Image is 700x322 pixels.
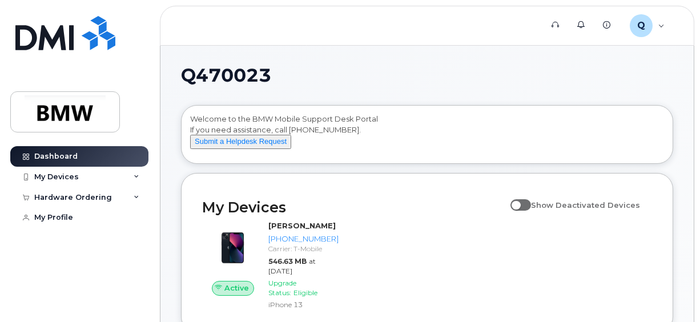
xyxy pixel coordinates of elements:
div: [PHONE_NUMBER] [268,234,339,244]
div: Welcome to the BMW Mobile Support Desk Portal If you need assistance, call [PHONE_NUMBER]. [190,114,664,159]
input: Show Deactivated Devices [510,194,520,203]
span: Show Deactivated Devices [531,200,640,210]
span: Upgrade Status: [268,279,296,297]
span: 546.63 MB [268,257,307,265]
h2: My Devices [202,199,505,216]
button: Submit a Helpdesk Request [190,135,291,149]
strong: [PERSON_NAME] [268,221,336,230]
span: at [DATE] [268,257,316,275]
iframe: Messenger Launcher [650,272,691,313]
div: Carrier: T-Mobile [268,244,339,253]
span: Q470023 [181,67,271,84]
img: image20231002-3703462-1ig824h.jpeg [211,226,255,269]
a: Active[PERSON_NAME][PHONE_NUMBER]Carrier: T-Mobile546.63 MBat [DATE]Upgrade Status:EligibleiPhone 13 [202,220,343,312]
a: Submit a Helpdesk Request [190,136,291,146]
span: Eligible [293,288,317,297]
div: iPhone 13 [268,300,339,309]
span: Active [224,283,249,293]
